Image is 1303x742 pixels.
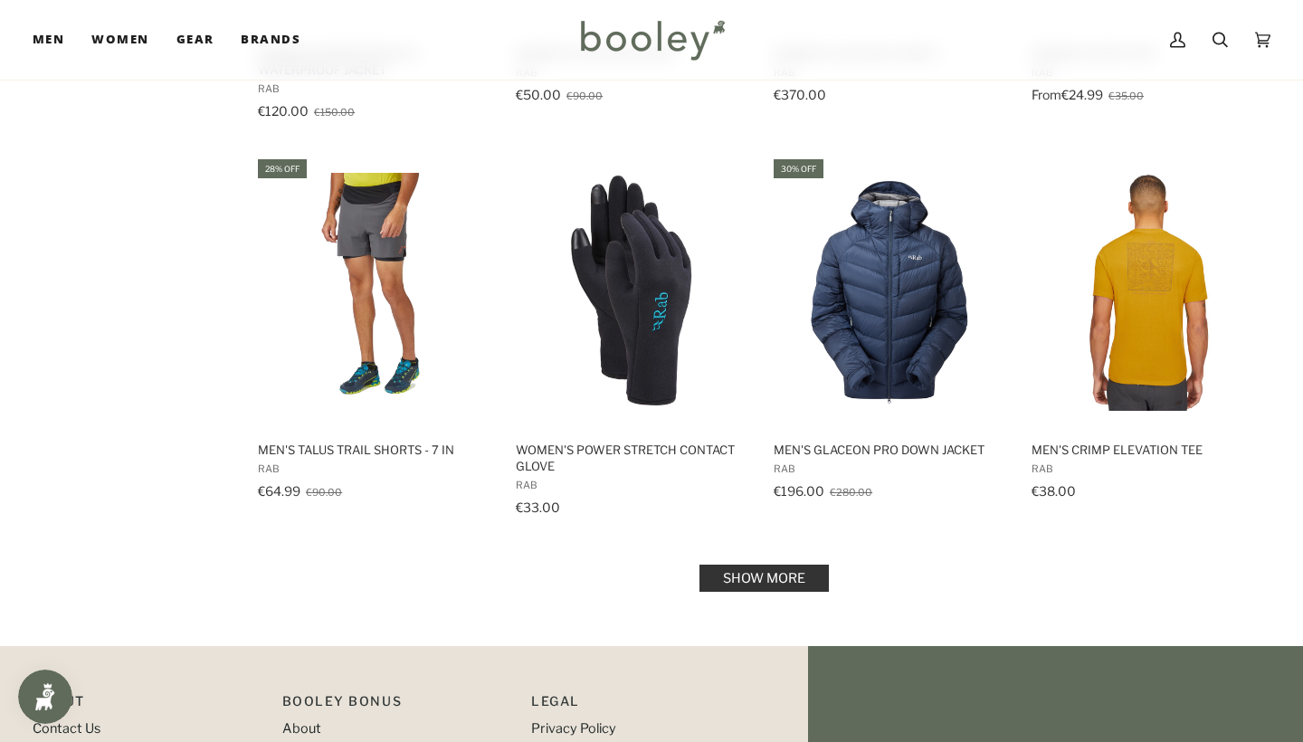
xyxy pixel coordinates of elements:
[91,31,148,49] span: Women
[306,486,342,499] span: €90.00
[513,157,750,521] a: Women's Power Stretch Contact Glove
[1032,483,1076,499] span: €38.00
[774,87,826,102] span: €370.00
[516,499,560,515] span: €33.00
[18,670,72,724] iframe: Button to open loyalty program pop-up
[1029,173,1266,410] img: Rab Men's Crimp Elevation Tee Sahara - Booley Galway
[774,159,823,178] div: 30% off
[258,570,1270,586] div: Pagination
[33,691,264,719] p: Pipeline_Footer Main
[258,442,490,458] span: Men's Talus Trail Shorts - 7 in
[1029,157,1266,521] a: Men's Crimp Elevation Tee
[258,159,307,178] div: 28% off
[255,173,492,410] img: Rab Men's Talus Trail Shorts 7 in Graphene - Booley Galway
[516,479,747,491] span: Rab
[573,14,731,66] img: Booley
[771,157,1008,521] a: Men's Glaceon Pro Down Jacket
[258,82,490,95] span: Rab
[699,565,829,592] a: Show more
[176,31,214,49] span: Gear
[282,691,514,719] p: Booley Bonus
[774,483,824,499] span: €196.00
[566,90,603,102] span: €90.00
[516,442,747,474] span: Women's Power Stretch Contact Glove
[282,720,321,737] a: About
[241,31,300,49] span: Brands
[314,106,355,119] span: €150.00
[1032,87,1061,102] span: From
[531,720,616,737] a: Privacy Policy
[531,691,763,719] p: Pipeline_Footer Sub
[1108,90,1144,102] span: €35.00
[774,462,1005,475] span: Rab
[258,462,490,475] span: Rab
[513,173,750,410] img: Rab Women's Power Stretch Contact Glove Black - Booley Galway
[771,173,1008,410] img: Rab Men's Glaceon Pro Down Jacket Tempest Blue - Booley Galway
[255,157,492,521] a: Men's Talus Trail Shorts - 7 in
[33,720,100,737] a: Contact Us
[258,103,309,119] span: €120.00
[774,442,1005,458] span: Men's Glaceon Pro Down Jacket
[1061,87,1103,102] span: €24.99
[1032,442,1263,458] span: Men's Crimp Elevation Tee
[830,486,872,499] span: €280.00
[1032,462,1263,475] span: Rab
[516,87,561,102] span: €50.00
[258,483,300,499] span: €64.99
[33,31,64,49] span: Men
